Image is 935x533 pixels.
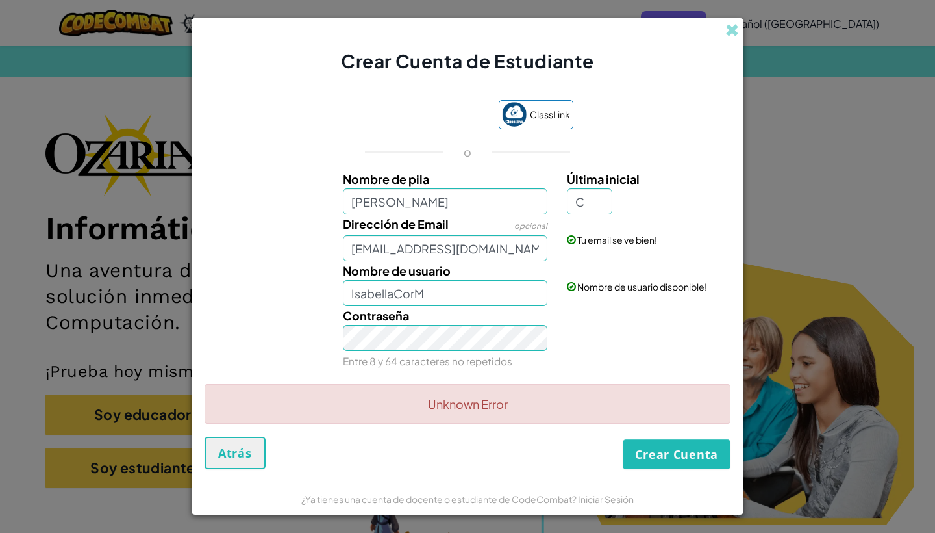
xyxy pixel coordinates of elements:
[205,437,266,469] button: Atrás
[530,105,570,124] span: ClassLink
[577,281,707,292] span: Nombre de usuario disponible!
[205,384,730,424] div: Unknown Error
[301,493,578,505] span: ¿Ya tienes una cuenta de docente o estudiante de CodeCombat?
[567,172,640,187] span: Última inicial
[623,439,730,469] button: Crear Cuenta
[578,493,634,505] a: Iniciar Sesión
[343,355,512,367] small: Entre 8 y 64 caracteres no repetidos
[341,49,594,72] span: Crear Cuenta de Estudiante
[577,234,657,246] span: Tu email se ve bien!
[355,101,492,130] iframe: Botón de Acceder con Google
[343,308,409,323] span: Contraseña
[343,263,451,278] span: Nombre de usuario
[218,445,252,461] span: Atrás
[343,172,429,187] span: Nombre de pila
[362,101,486,130] div: Acceder con Google. Se abre en una pestaña nueva
[464,144,471,160] p: o
[514,221,547,231] span: opcional
[343,216,449,231] span: Dirección de Email
[502,102,527,127] img: classlink-logo-small.png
